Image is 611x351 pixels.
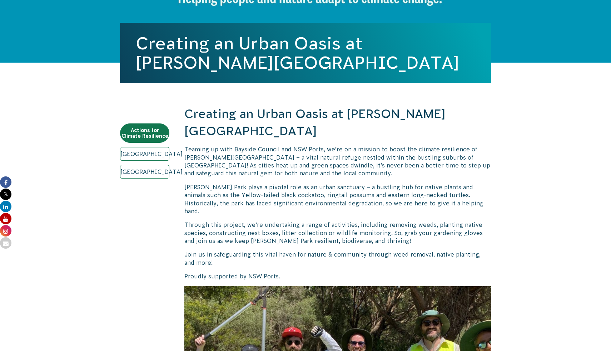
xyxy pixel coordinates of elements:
[136,34,475,72] h1: Creating an Urban Oasis at [PERSON_NAME][GEOGRAPHIC_DATA]
[120,165,169,179] a: [GEOGRAPHIC_DATA]
[120,147,169,161] a: [GEOGRAPHIC_DATA]
[184,145,491,177] p: Teaming up with Bayside Council and NSW Ports, we’re on a mission to boost the climate resilience...
[184,106,491,140] h2: Creating an Urban Oasis at [PERSON_NAME][GEOGRAPHIC_DATA]
[184,221,491,245] p: Through this project, we’re undertaking a range of activities, including removing weeds, planting...
[184,183,491,215] p: [PERSON_NAME] Park plays a pivotal role as an urban sanctuary – a bustling hub for native plants ...
[184,250,491,267] p: Join us in safeguarding this vital haven for nature & community through weed removal, native plan...
[120,123,169,143] a: Actions for Climate Resilience
[184,272,491,280] p: Proudly supported by NSW Ports.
